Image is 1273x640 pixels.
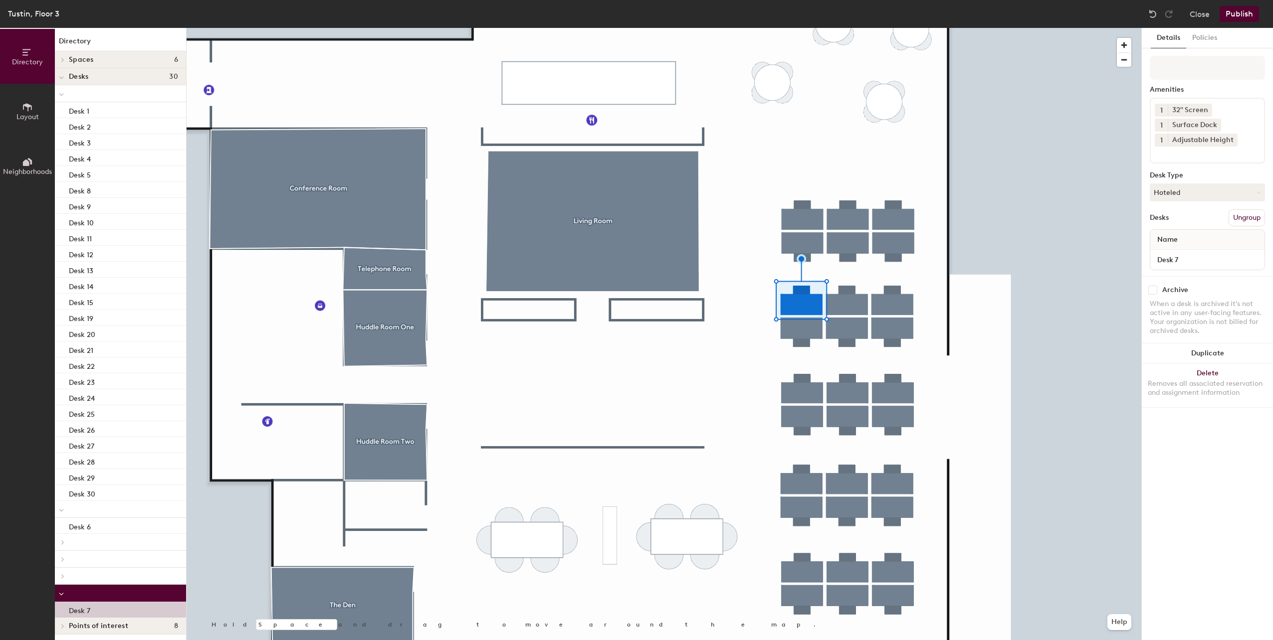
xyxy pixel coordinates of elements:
[1152,253,1263,267] input: Unnamed desk
[69,232,92,243] p: Desk 11
[69,120,91,132] p: Desk 2
[1148,379,1267,397] div: Removes all associated reservation and assignment information
[1160,135,1163,146] span: 1
[12,58,43,66] span: Directory
[69,280,93,291] p: Desk 14
[69,375,95,387] p: Desk 23
[69,248,93,259] p: Desk 12
[1150,86,1265,94] div: Amenities
[69,343,93,355] p: Desk 21
[69,73,88,81] span: Desks
[69,296,93,307] p: Desk 15
[69,520,91,531] p: Desk 6
[69,200,91,211] p: Desk 9
[8,7,59,20] div: Tustin, Floor 3
[1148,9,1158,19] img: Undo
[69,471,95,482] p: Desk 29
[69,168,91,179] p: Desk 5
[1155,134,1168,147] button: 1
[1155,119,1168,132] button: 1
[69,455,95,467] p: Desk 28
[16,113,39,121] span: Layout
[69,312,93,323] p: Desk 19
[1168,104,1212,117] div: 32" Screen
[1150,214,1169,222] div: Desks
[69,104,89,116] p: Desk 1
[1229,209,1265,226] button: Ungroup
[1151,28,1186,48] button: Details
[1186,28,1223,48] button: Policies
[1168,134,1238,147] div: Adjustable Height
[1190,6,1210,22] button: Close
[3,167,52,176] span: Neighborhoods
[69,423,95,435] p: Desk 26
[1150,183,1265,201] button: Hoteled
[1152,231,1183,249] span: Name
[55,36,186,51] h1: Directory
[1150,171,1265,179] div: Desk Type
[1162,286,1188,294] div: Archive
[69,391,95,403] p: Desk 24
[169,73,178,81] span: 30
[69,359,95,371] p: Desk 22
[69,216,94,227] p: Desk 10
[1160,120,1163,131] span: 1
[69,487,95,498] p: Desk 30
[174,622,178,630] span: 8
[69,439,94,451] p: Desk 27
[69,56,94,64] span: Spaces
[1150,300,1265,335] div: When a desk is archived it's not active in any user-facing features. Your organization is not bil...
[1164,9,1174,19] img: Redo
[1160,105,1163,116] span: 1
[69,184,91,195] p: Desk 8
[1142,363,1273,407] button: DeleteRemoves all associated reservation and assignment information
[69,622,128,630] span: Points of interest
[1220,6,1259,22] button: Publish
[69,152,91,163] p: Desk 4
[69,604,90,615] p: Desk 7
[69,327,95,339] p: Desk 20
[69,407,95,419] p: Desk 25
[1168,119,1221,132] div: Surface Dock
[1155,104,1168,117] button: 1
[1107,614,1131,630] button: Help
[174,56,178,64] span: 6
[1142,343,1273,363] button: Duplicate
[69,136,91,148] p: Desk 3
[69,264,93,275] p: Desk 13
